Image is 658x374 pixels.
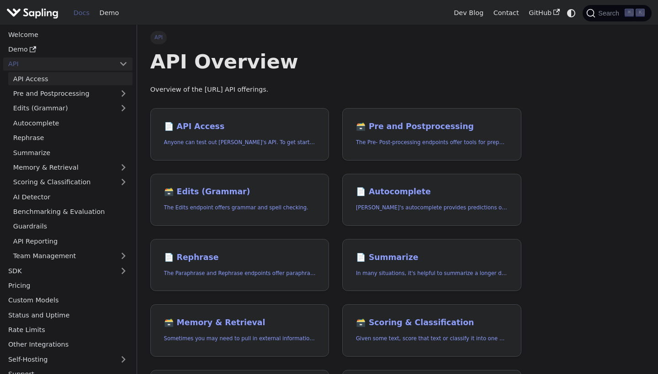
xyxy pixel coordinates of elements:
[8,249,133,263] a: Team Management
[164,203,316,212] p: The Edits endpoint offers grammar and spell checking.
[356,253,508,263] h2: Summarize
[3,279,133,292] a: Pricing
[342,304,521,357] a: 🗃️ Scoring & ClassificationGiven some text, score that text or classify it into one of a set of p...
[356,203,508,212] p: Sapling's autocomplete provides predictions of the next few characters or words
[3,264,114,277] a: SDK
[583,5,651,21] button: Search (Command+K)
[150,31,521,44] nav: Breadcrumbs
[150,304,329,357] a: 🗃️ Memory & RetrievalSometimes you may need to pull in external information that doesn't fit in t...
[3,308,133,322] a: Status and Uptime
[3,43,133,56] a: Demo
[150,31,167,44] span: API
[488,6,524,20] a: Contact
[150,174,329,226] a: 🗃️ Edits (Grammar)The Edits endpoint offers grammar and spell checking.
[8,72,133,85] a: API Access
[69,6,95,20] a: Docs
[356,318,508,328] h2: Scoring & Classification
[164,253,316,263] h2: Rephrase
[150,108,329,161] a: 📄️ API AccessAnyone can test out [PERSON_NAME]'s API. To get started with the API, simply:
[449,6,488,20] a: Dev Blog
[164,318,316,328] h2: Memory & Retrieval
[8,205,133,218] a: Benchmarking & Evaluation
[8,87,133,100] a: Pre and Postprocessing
[8,176,133,189] a: Scoring & Classification
[356,187,508,197] h2: Autocomplete
[342,174,521,226] a: 📄️ Autocomplete[PERSON_NAME]'s autocomplete provides predictions of the next few characters or words
[8,116,133,130] a: Autocomplete
[356,122,508,132] h2: Pre and Postprocessing
[8,131,133,145] a: Rephrase
[3,294,133,307] a: Custom Models
[3,353,133,366] a: Self-Hosting
[164,138,316,147] p: Anyone can test out Sapling's API. To get started with the API, simply:
[150,239,329,291] a: 📄️ RephraseThe Paraphrase and Rephrase endpoints offer paraphrasing for particular styles.
[6,6,58,20] img: Sapling.ai
[524,6,564,20] a: GitHub
[164,269,316,278] p: The Paraphrase and Rephrase endpoints offer paraphrasing for particular styles.
[356,334,508,343] p: Given some text, score that text or classify it into one of a set of pre-specified categories.
[342,239,521,291] a: 📄️ SummarizeIn many situations, it's helpful to summarize a longer document into a shorter, more ...
[8,146,133,159] a: Summarize
[150,49,521,74] h1: API Overview
[8,234,133,248] a: API Reporting
[3,28,133,41] a: Welcome
[565,6,578,20] button: Switch between dark and light mode (currently system mode)
[356,269,508,278] p: In many situations, it's helpful to summarize a longer document into a shorter, more easily diges...
[8,220,133,233] a: Guardrails
[8,102,133,115] a: Edits (Grammar)
[114,57,133,71] button: Collapse sidebar category 'API'
[3,338,133,351] a: Other Integrations
[342,108,521,161] a: 🗃️ Pre and PostprocessingThe Pre- Post-processing endpoints offer tools for preparing your text d...
[150,84,521,95] p: Overview of the [URL] API offerings.
[6,6,62,20] a: Sapling.ai
[625,9,634,17] kbd: ⌘
[164,187,316,197] h2: Edits (Grammar)
[164,334,316,343] p: Sometimes you may need to pull in external information that doesn't fit in the context size of an...
[595,10,625,17] span: Search
[114,264,133,277] button: Expand sidebar category 'SDK'
[95,6,124,20] a: Demo
[8,161,133,174] a: Memory & Retrieval
[636,9,645,17] kbd: K
[8,190,133,203] a: AI Detector
[3,57,114,71] a: API
[164,122,316,132] h2: API Access
[3,323,133,337] a: Rate Limits
[356,138,508,147] p: The Pre- Post-processing endpoints offer tools for preparing your text data for ingestation as we...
